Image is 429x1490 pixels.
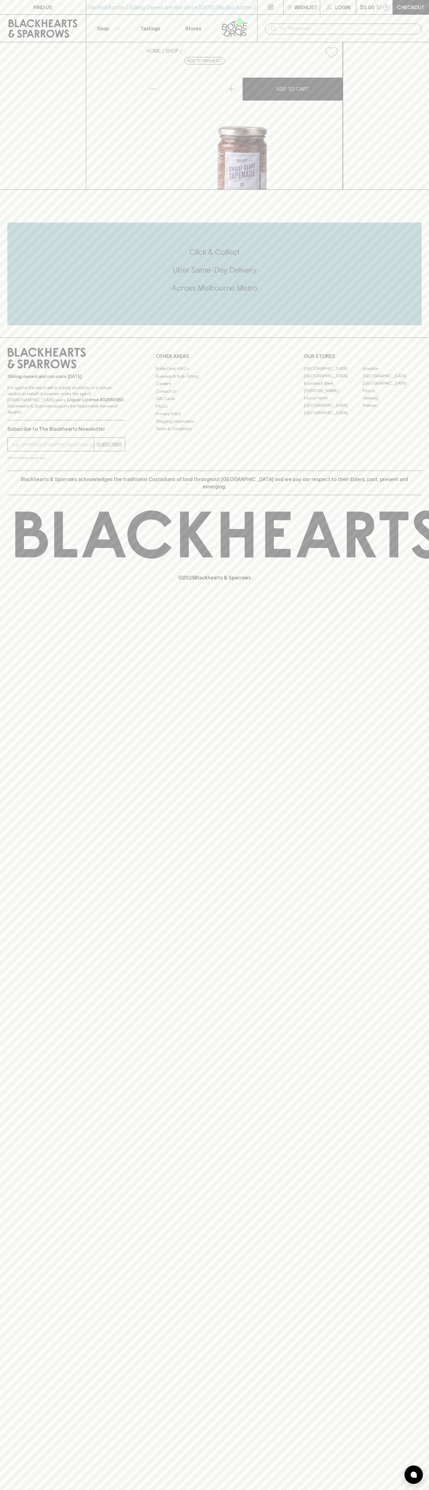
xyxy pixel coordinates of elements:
p: Subscribe to The Blackhearts Newsletter [7,425,125,433]
p: ADD TO CART [276,85,309,93]
a: [GEOGRAPHIC_DATA] [304,402,363,409]
a: Gift Cards [156,395,274,403]
a: [GEOGRAPHIC_DATA] [304,409,363,416]
a: Braddon [363,365,422,372]
p: Sibling owned and run since [DATE] [7,373,125,380]
p: 0 [385,6,387,9]
p: Wishlist [294,4,318,11]
h5: Uber Same-Day Delivery [7,265,422,275]
a: SHOP [165,48,178,54]
button: Shop [86,15,129,42]
a: [PERSON_NAME] [304,387,363,394]
p: SUBSCRIBE [97,441,122,448]
a: [GEOGRAPHIC_DATA] [363,372,422,380]
a: HOME [147,48,161,54]
p: OTHER AREAS [156,353,274,360]
a: FAQ's [156,403,274,410]
a: Careers [156,380,274,388]
a: [GEOGRAPHIC_DATA] [304,365,363,372]
p: Stores [185,25,201,32]
p: Shop [97,25,109,32]
input: Try "Pinot noir" [280,24,417,34]
a: Fitzroy North [304,394,363,402]
p: $0.00 [360,4,375,11]
a: [GEOGRAPHIC_DATA] [363,380,422,387]
p: Tastings [140,25,160,32]
button: SUBSCRIBE [94,438,125,451]
p: Blackhearts & Sparrows acknowledges the traditional Custodians of land throughout [GEOGRAPHIC_DAT... [12,476,417,490]
a: Business & Bulk Gifting [156,372,274,380]
p: OUR STORES [304,353,422,360]
input: e.g. jane@blackheartsandsparrows.com.au [12,440,94,449]
p: It is against the law to sell or supply alcohol to, or to obtain alcohol on behalf of a person un... [7,384,125,415]
h5: Click & Collect [7,247,422,257]
a: Privacy Policy [156,410,274,418]
a: Brunswick West [304,380,363,387]
a: Geelong [363,394,422,402]
p: Login [335,4,350,11]
a: Tastings [129,15,172,42]
a: Bottle Drop FAQ's [156,365,274,372]
button: Add to wishlist [323,45,340,60]
strong: Liquor License #32064953 [67,397,124,402]
a: Prahran [363,402,422,409]
button: Add to wishlist [184,57,224,64]
a: Fitzroy [363,387,422,394]
img: bubble-icon [411,1472,417,1478]
a: Terms & Conditions [156,425,274,433]
div: Call to action block [7,223,422,325]
a: Stores [172,15,215,42]
a: Shipping Information [156,418,274,425]
p: Checkout [397,4,425,11]
h5: Across Melbourne Metro [7,283,422,293]
a: [GEOGRAPHIC_DATA] [304,372,363,380]
button: ADD TO CART [243,78,343,101]
p: We will never spam you [7,455,125,461]
img: 29624.png [142,63,343,189]
p: FIND US [33,4,52,11]
a: Contact Us [156,388,274,395]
